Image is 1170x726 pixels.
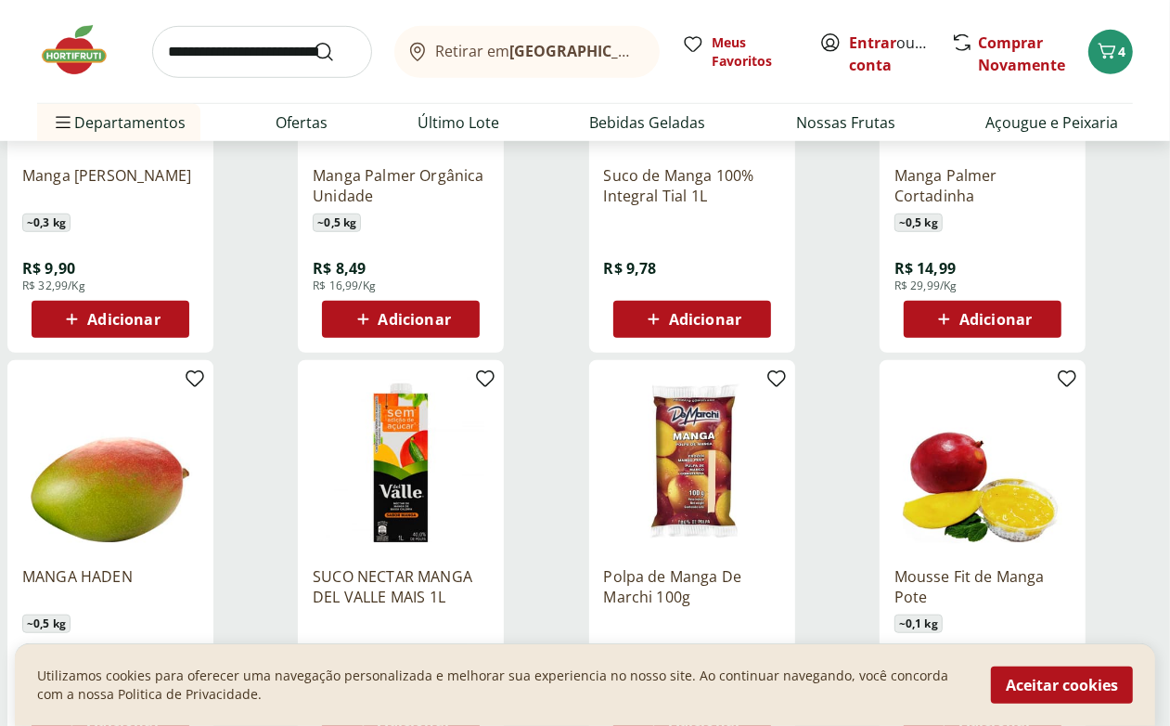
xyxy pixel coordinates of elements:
[22,375,199,551] img: MANGA HADEN
[152,26,372,78] input: search
[894,165,1071,206] a: Manga Palmer Cortadinha
[613,301,771,338] button: Adicionar
[37,22,130,78] img: Hortifruti
[22,615,71,633] span: ~ 0,5 kg
[849,32,951,75] a: Criar conta
[37,667,969,704] p: Utilizamos cookies para oferecer uma navegação personalizada e melhorar sua experiencia no nosso ...
[87,312,160,327] span: Adicionar
[276,111,328,134] a: Ofertas
[849,32,932,76] span: ou
[669,312,741,327] span: Adicionar
[313,375,489,551] img: SUCO NECTAR MANGA DEL VALLE MAIS 1L
[322,301,480,338] button: Adicionar
[510,41,823,61] b: [GEOGRAPHIC_DATA]/[GEOGRAPHIC_DATA]
[313,41,357,63] button: Submit Search
[849,32,896,53] a: Entrar
[894,279,958,293] span: R$ 29,99/Kg
[1088,30,1133,74] button: Carrinho
[985,111,1118,134] a: Açougue e Peixaria
[894,566,1071,607] a: Mousse Fit de Manga Pote
[22,165,199,206] a: Manga [PERSON_NAME]
[894,615,943,633] span: ~ 0,1 kg
[313,258,366,279] span: R$ 8,49
[904,301,1061,338] button: Adicionar
[894,214,943,232] span: ~ 0,5 kg
[604,566,780,607] a: Polpa de Manga De Marchi 100g
[604,165,780,206] a: Suco de Manga 100% Integral Tial 1L
[682,33,797,71] a: Meus Favoritos
[991,667,1133,704] button: Aceitar cookies
[894,375,1071,551] img: Mousse Fit de Manga Pote
[313,566,489,607] a: SUCO NECTAR MANGA DEL VALLE MAIS 1L
[313,214,361,232] span: ~ 0,5 kg
[604,375,780,551] img: Polpa de Manga De Marchi 100g
[22,214,71,232] span: ~ 0,3 kg
[894,258,956,279] span: R$ 14,99
[590,111,706,134] a: Bebidas Geladas
[22,258,75,279] span: R$ 9,90
[712,33,797,71] span: Meus Favoritos
[959,312,1032,327] span: Adicionar
[604,258,657,279] span: R$ 9,78
[436,43,641,59] span: Retirar em
[379,312,451,327] span: Adicionar
[313,165,489,206] a: Manga Palmer Orgânica Unidade
[32,301,189,338] button: Adicionar
[418,111,499,134] a: Último Lote
[394,26,660,78] button: Retirar em[GEOGRAPHIC_DATA]/[GEOGRAPHIC_DATA]
[796,111,895,134] a: Nossas Frutas
[22,566,199,607] a: MANGA HADEN
[1118,43,1125,60] span: 4
[978,32,1065,75] a: Comprar Novamente
[22,279,85,293] span: R$ 32,99/Kg
[52,100,186,145] span: Departamentos
[52,100,74,145] button: Menu
[313,279,376,293] span: R$ 16,99/Kg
